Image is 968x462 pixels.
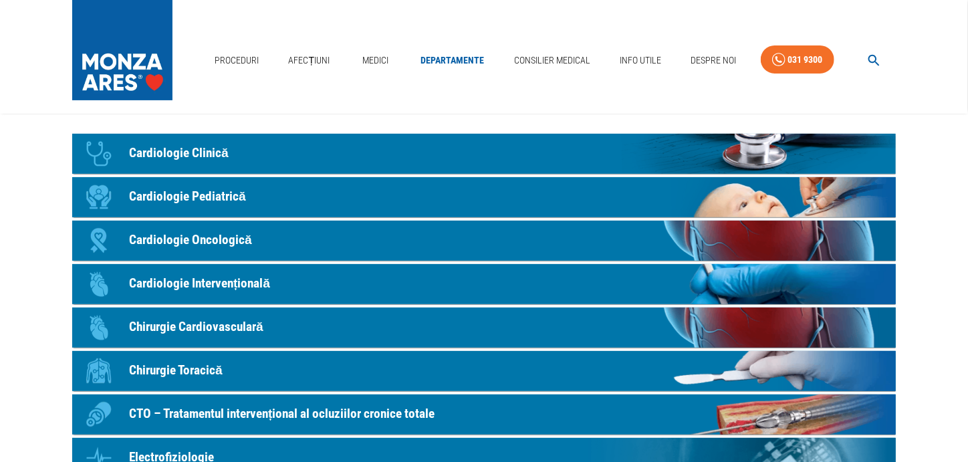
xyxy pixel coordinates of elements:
[129,361,223,380] p: Chirurgie Toracică
[129,318,263,337] p: Chirurgie Cardiovasculară
[72,134,896,174] a: IconCardiologie Clinică
[79,394,119,435] div: Icon
[354,47,396,74] a: Medici
[79,308,119,348] div: Icon
[416,47,490,74] a: Departamente
[72,221,896,261] a: IconCardiologie Oncologică
[72,264,896,304] a: IconCardiologie Intervențională
[129,144,229,163] p: Cardiologie Clinică
[129,187,246,207] p: Cardiologie Pediatrică
[129,274,270,294] p: Cardiologie Intervențională
[72,177,896,217] a: IconCardiologie Pediatrică
[72,394,896,435] a: IconCTO – Tratamentul intervențional al ocluziilor cronice totale
[209,47,264,74] a: Proceduri
[283,47,336,74] a: Afecțiuni
[72,308,896,348] a: IconChirurgie Cardiovasculară
[79,351,119,391] div: Icon
[509,47,596,74] a: Consilier Medical
[72,351,896,391] a: IconChirurgie Toracică
[79,221,119,261] div: Icon
[761,45,834,74] a: 031 9300
[129,405,435,424] p: CTO – Tratamentul intervențional al ocluziilor cronice totale
[79,177,119,217] div: Icon
[788,51,823,68] div: 031 9300
[79,134,119,174] div: Icon
[79,264,119,304] div: Icon
[129,231,252,250] p: Cardiologie Oncologică
[685,47,741,74] a: Despre Noi
[614,47,667,74] a: Info Utile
